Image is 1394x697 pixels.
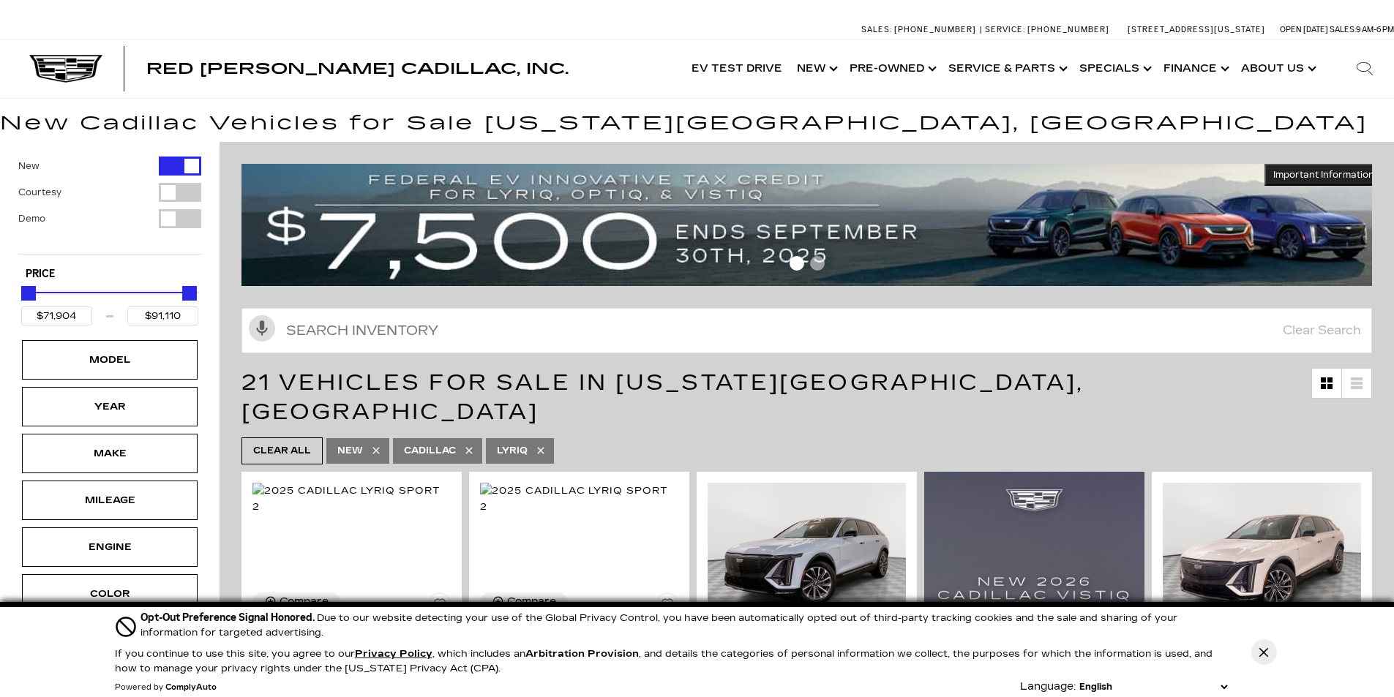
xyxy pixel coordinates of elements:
[480,483,678,515] img: 2025 Cadillac LYRIQ Sport 2
[22,434,198,473] div: MakeMake
[18,157,201,254] div: Filter by Vehicle Type
[1330,25,1356,34] span: Sales:
[1020,682,1076,692] div: Language:
[497,442,528,460] span: LYRIQ
[355,648,432,660] u: Privacy Policy
[26,268,194,281] h5: Price
[1072,39,1156,98] a: Specials
[127,306,198,325] input: Maximum
[337,442,363,460] span: New
[252,483,451,515] img: 2025 Cadillac LYRIQ Sport 2
[146,61,569,76] a: Red [PERSON_NAME] Cadillac, Inc.
[684,39,790,98] a: EV Test Drive
[790,256,804,271] span: Go to slide 1
[22,481,198,520] div: MileageMileage
[790,39,842,98] a: New
[18,211,45,226] label: Demo
[18,159,40,173] label: New
[842,39,941,98] a: Pre-Owned
[22,574,198,614] div: ColorColor
[980,26,1113,34] a: Service: [PHONE_NUMBER]
[1356,25,1394,34] span: 9 AM-6 PM
[22,527,198,567] div: EngineEngine
[73,399,146,415] div: Year
[985,25,1025,34] span: Service:
[21,306,92,325] input: Minimum
[182,286,197,301] div: Maximum Price
[140,611,317,624] span: Opt-Out Preference Signal Honored .
[480,592,568,611] button: Compare Vehicle
[73,586,146,602] div: Color
[656,592,678,620] button: Save Vehicle
[507,595,556,609] div: Compare
[1234,39,1321,98] a: About Us
[1280,25,1328,34] span: Open [DATE]
[165,683,217,692] a: ComplyAuto
[29,55,102,83] img: Cadillac Dark Logo with Cadillac White Text
[525,648,639,660] strong: Arbitration Provision
[241,164,1383,286] img: vrp-tax-ending-august-version
[810,256,825,271] span: Go to slide 2
[1335,39,1394,98] div: Search
[115,648,1213,674] p: If you continue to use this site, you agree to our , which includes an , and details the categori...
[1163,483,1361,631] img: 2025 Cadillac LYRIQ Sport 2
[249,315,275,342] svg: Click to toggle on voice search
[1156,39,1234,98] a: Finance
[708,483,906,631] img: 2025 Cadillac LYRIQ Sport 2
[22,387,198,426] div: YearYear
[73,492,146,508] div: Mileage
[1076,679,1231,694] select: Language Select
[253,442,311,460] span: Clear All
[1128,25,1265,34] a: [STREET_ADDRESS][US_STATE]
[1251,639,1277,665] button: Close Button
[73,352,146,368] div: Model
[140,610,1231,640] div: Due to our website detecting your use of the Global Privacy Control, you have been automatically ...
[941,39,1072,98] a: Service & Parts
[1273,169,1374,181] span: Important Information
[429,592,451,620] button: Save Vehicle
[252,592,340,611] button: Compare Vehicle
[1027,25,1109,34] span: [PHONE_NUMBER]
[21,286,36,301] div: Minimum Price
[241,308,1372,353] input: Search Inventory
[21,281,198,325] div: Price
[861,26,980,34] a: Sales: [PHONE_NUMBER]
[894,25,976,34] span: [PHONE_NUMBER]
[280,595,329,609] div: Compare
[861,25,892,34] span: Sales:
[73,445,146,461] div: Make
[1312,369,1341,398] a: Grid View
[115,683,217,692] div: Powered by
[73,539,146,555] div: Engine
[241,369,1084,425] span: 21 Vehicles for Sale in [US_STATE][GEOGRAPHIC_DATA], [GEOGRAPHIC_DATA]
[146,60,569,78] span: Red [PERSON_NAME] Cadillac, Inc.
[404,442,456,460] span: Cadillac
[1264,164,1383,186] button: Important Information
[22,340,198,380] div: ModelModel
[18,185,61,200] label: Courtesy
